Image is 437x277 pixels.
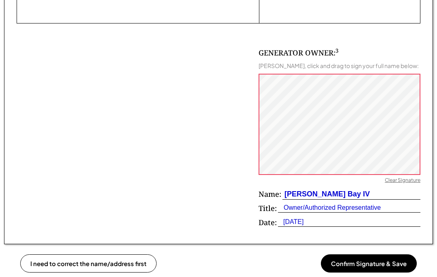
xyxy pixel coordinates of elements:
div: Title: [259,203,277,213]
div: Name: [259,189,281,199]
div: GENERATOR OWNER: [259,48,339,58]
div: Owner/Authorized Representative [278,203,381,212]
div: [DATE] [278,217,303,226]
button: I need to correct the name/address first [20,254,157,273]
sup: 3 [335,47,339,54]
div: [PERSON_NAME] Bay IV [282,189,370,199]
button: Confirm Signature & Save [321,254,417,273]
div: Date: [259,217,277,228]
div: Clear Signature [385,177,420,185]
div: [PERSON_NAME], click and drag to sign your full name below: [259,62,419,69]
